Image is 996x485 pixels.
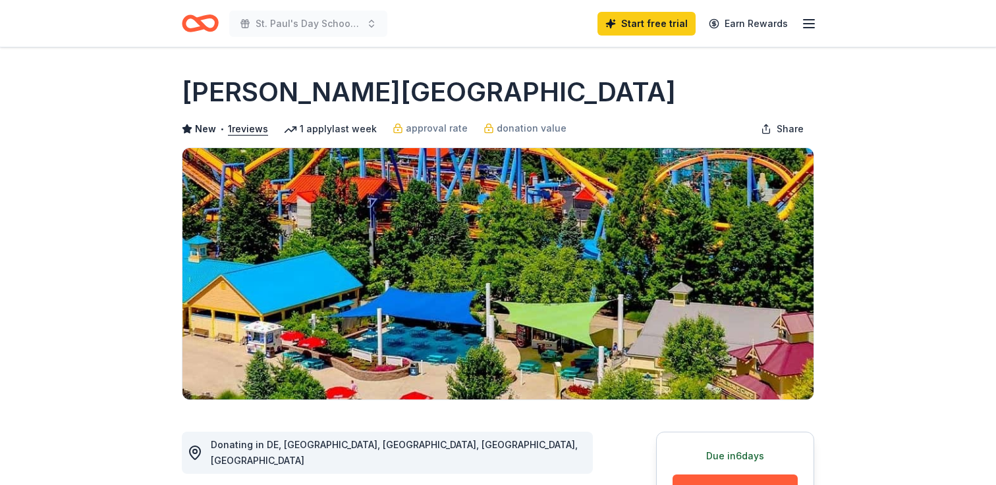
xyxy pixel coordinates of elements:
span: St. Paul's Day School Parents' Night Out [256,16,361,32]
a: Home [182,8,219,39]
img: Image for Dorney Park & Wildwater Kingdom [182,148,814,399]
a: donation value [484,120,567,136]
span: approval rate [406,120,468,136]
button: 1reviews [228,121,268,137]
span: New [195,121,216,137]
div: Due in 6 days [673,448,798,464]
button: St. Paul's Day School Parents' Night Out [229,11,387,37]
span: donation value [497,120,567,136]
a: Start free trial [597,12,696,36]
h1: [PERSON_NAME][GEOGRAPHIC_DATA] [182,74,676,111]
a: Earn Rewards [701,12,796,36]
span: Share [777,121,804,137]
div: 1 apply last week [284,121,377,137]
a: approval rate [393,120,468,136]
button: Share [750,116,814,142]
span: Donating in DE, [GEOGRAPHIC_DATA], [GEOGRAPHIC_DATA], [GEOGRAPHIC_DATA], [GEOGRAPHIC_DATA] [211,439,578,466]
span: • [220,124,225,134]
